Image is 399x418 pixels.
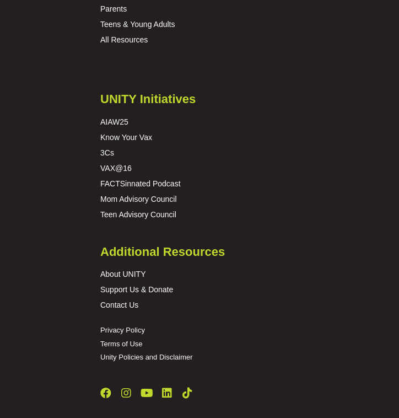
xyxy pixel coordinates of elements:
[100,285,173,294] a: Support Us & Donate
[100,20,175,29] a: Teens & Young Adults
[161,388,172,399] a: LinkedIn
[100,148,114,157] a: 3Cs
[100,133,152,142] a: Know Your Vax
[100,35,148,44] a: All Resources
[100,340,143,348] a: Terms of Use
[100,326,145,334] a: Privacy Policy
[100,388,111,399] a: Facebook
[182,388,193,399] a: TikTok
[100,164,132,173] a: VAX@16
[100,270,145,278] a: About UNITY
[100,301,138,309] a: Contact Us
[100,117,128,126] a: AIAW25
[100,210,176,219] a: Teen Advisory Council
[100,353,193,361] a: Unity Policies and Disclaimer
[121,388,132,399] a: Instagram
[100,92,196,106] span: UNITY Initiatives
[100,195,177,203] a: Mom Advisory Council
[141,388,152,399] a: YouTube
[100,4,127,13] a: Parents
[100,179,181,188] a: FACTSinnated Podcast
[100,245,225,259] span: Additional Resources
